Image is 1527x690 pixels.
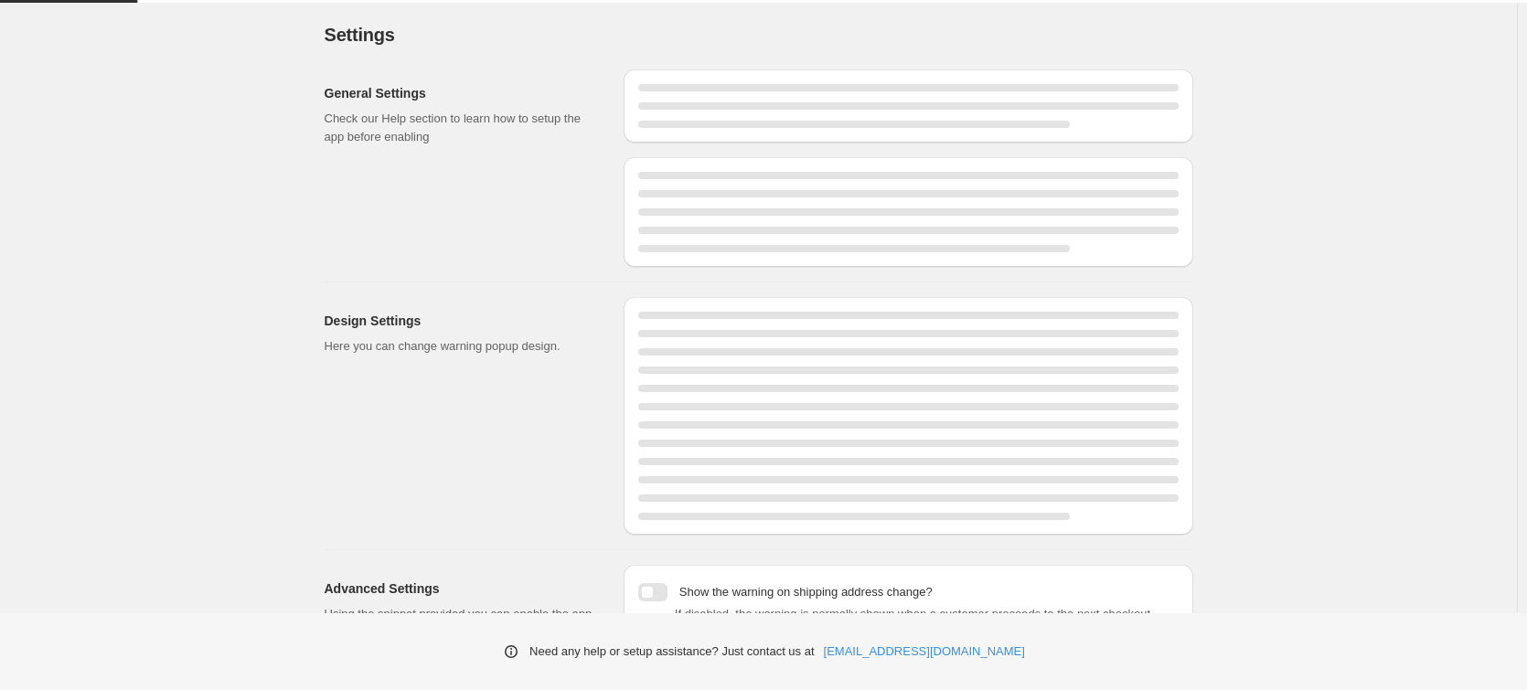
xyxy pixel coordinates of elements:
span: If disabled, the warning is normally shown when a customer proceeds to the next checkout step. [675,607,1150,639]
p: Using the snippet provided you can enable the app on checkout pages (Shopify Plus only). [325,605,594,642]
a: [EMAIL_ADDRESS][DOMAIN_NAME] [824,642,1025,661]
p: Check our Help section to learn how to setup the app before enabling [325,110,594,146]
span: Settings [325,25,395,45]
p: Here you can change warning popup design. [325,337,594,356]
h2: General Settings [325,84,594,102]
h2: Design Settings [325,312,594,330]
h2: Advanced Settings [325,579,594,598]
p: Show the warning on shipping address change? [679,583,933,601]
